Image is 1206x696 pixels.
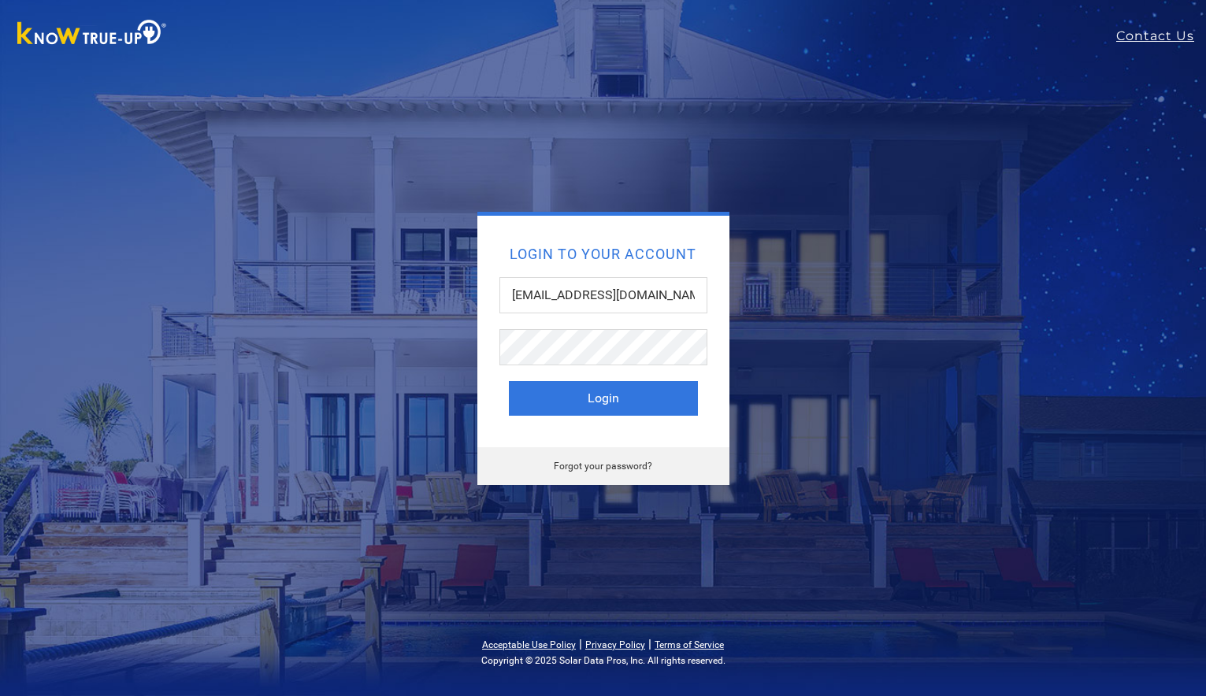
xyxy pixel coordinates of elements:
[509,247,698,261] h2: Login to your account
[579,636,582,651] span: |
[509,381,698,416] button: Login
[482,639,576,650] a: Acceptable Use Policy
[9,17,175,52] img: Know True-Up
[585,639,645,650] a: Privacy Policy
[655,639,724,650] a: Terms of Service
[554,461,652,472] a: Forgot your password?
[1116,27,1206,46] a: Contact Us
[648,636,651,651] span: |
[499,277,707,313] input: Email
